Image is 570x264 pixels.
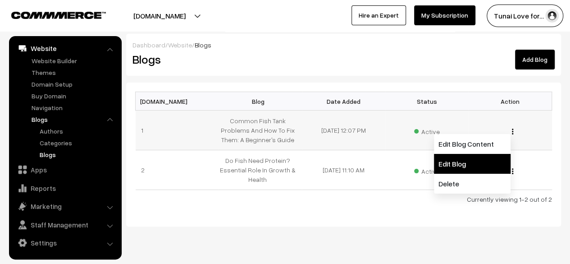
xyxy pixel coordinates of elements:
[132,41,165,49] a: Dashboard
[29,56,119,65] a: Website Builder
[37,150,119,159] a: Blogs
[29,103,119,112] a: Navigation
[512,129,513,134] img: Menu
[37,138,119,148] a: Categories
[136,150,219,190] td: 2
[487,5,563,27] button: Tunai Love for…
[37,126,119,136] a: Authors
[469,92,552,111] th: Action
[29,91,119,101] a: Buy Domain
[512,168,513,174] img: Menu
[219,150,302,190] td: Do Fish Need Protein? Essential Role In Growth & Health
[385,92,469,111] th: Status
[102,5,217,27] button: [DOMAIN_NAME]
[29,79,119,89] a: Domain Setup
[414,125,439,136] span: Active
[132,52,264,66] h2: Blogs
[302,150,385,190] td: [DATE] 11:10 AM
[168,41,192,49] a: Website
[545,9,559,23] img: user
[302,111,385,150] td: [DATE] 12:07 PM
[11,180,119,196] a: Reports
[132,40,555,50] div: / /
[11,217,119,233] a: Staff Management
[434,174,511,194] a: Delete
[11,198,119,214] a: Marketing
[434,154,511,174] a: Edit Blog
[515,50,555,69] a: Add Blog
[351,5,406,25] a: Hire an Expert
[136,111,219,150] td: 1
[136,92,219,111] th: [DOMAIN_NAME]
[11,40,119,56] a: Website
[195,41,211,49] span: Blogs
[434,134,511,154] a: Edit Blog Content
[414,5,475,25] a: My Subscription
[11,235,119,251] a: Settings
[29,68,119,77] a: Themes
[219,92,302,111] th: Blog
[135,195,552,204] div: Currently viewing 1-2 out of 2
[11,9,90,20] a: COMMMERCE
[302,92,385,111] th: Date Added
[11,12,106,19] img: COMMMERCE
[219,111,302,150] td: Common Fish Tank Problems And How To Fix Them: A Beginner's Guide
[11,162,119,178] a: Apps
[414,164,439,176] span: Active
[29,115,119,124] a: Blogs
